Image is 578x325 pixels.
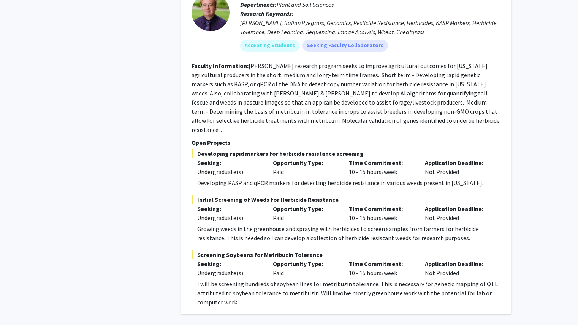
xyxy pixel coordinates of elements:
iframe: Chat [6,291,32,319]
div: Undergraduate(s) [197,268,262,277]
p: Application Deadline: [425,158,489,167]
p: Open Projects [192,138,501,147]
div: Not Provided [419,158,495,176]
p: Opportunity Type: [273,158,337,167]
div: Paid [267,204,343,222]
p: I will be screening hundreds of soybean lines for metribuzin tolerance. This is necessary for gen... [197,279,501,307]
mat-chip: Seeking Faculty Collaborators [302,40,388,52]
div: Not Provided [419,204,495,222]
span: Initial Screening of Weeds for Herbicide Resistance [192,195,501,204]
div: [PERSON_NAME], Italian Ryegrass, Genomics, Pesticide Resistance, Herbicides, KASP Markers, Herbic... [240,18,501,36]
span: Developing rapid markers for herbicide resistance screening [192,149,501,158]
div: 10 - 15 hours/week [343,158,419,176]
p: Application Deadline: [425,204,489,213]
p: Time Commitment: [349,259,413,268]
div: Paid [267,158,343,176]
p: Growing weeds in the greenhouse and spraying with herbicides to screen samples from farmers for h... [197,224,501,243]
span: Screening Soybeans for Metribuzin Tolerance [192,250,501,259]
div: 10 - 15 hours/week [343,259,419,277]
p: Application Deadline: [425,259,489,268]
fg-read-more: [PERSON_NAME] research program seeks to improve agricultural outcomes for [US_STATE] agricultural... [192,62,500,133]
b: Departments: [240,1,277,8]
p: Time Commitment: [349,204,413,213]
p: Developing KASP and qPCR markers for detecting herbicide resistance in various weeds present in [... [197,178,501,187]
div: Undergraduate(s) [197,167,262,176]
div: Undergraduate(s) [197,213,262,222]
p: Seeking: [197,204,262,213]
b: Faculty Information: [192,62,249,70]
mat-chip: Accepting Students [240,40,299,52]
p: Seeking: [197,259,262,268]
span: Plant and Soil Sciences [277,1,334,8]
div: Paid [267,259,343,277]
div: Not Provided [419,259,495,277]
p: Seeking: [197,158,262,167]
p: Opportunity Type: [273,204,337,213]
b: Research Keywords: [240,10,294,17]
p: Opportunity Type: [273,259,337,268]
div: 10 - 15 hours/week [343,204,419,222]
p: Time Commitment: [349,158,413,167]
